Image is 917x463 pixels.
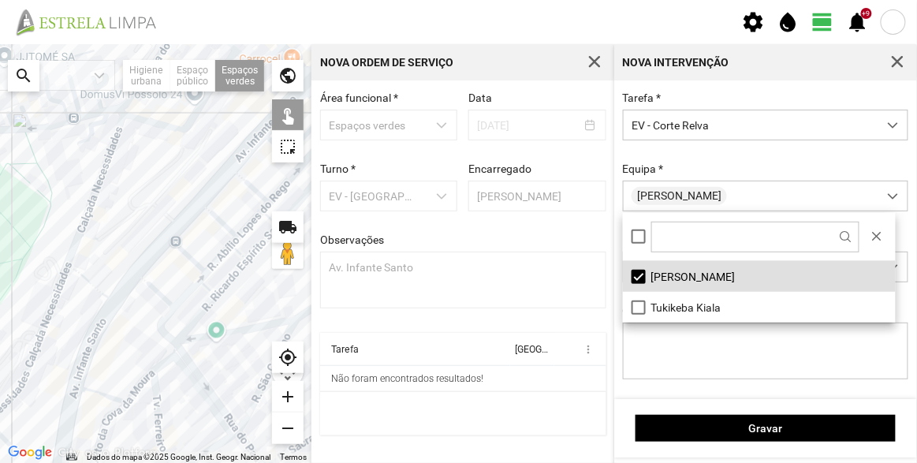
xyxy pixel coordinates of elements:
[651,301,721,314] span: Tukikeba Kiala
[320,233,384,246] label: Observações
[331,344,359,355] div: Tarefa
[644,422,888,435] span: Gravar
[651,271,736,283] span: [PERSON_NAME]
[583,343,595,356] span: more_vert
[272,381,304,413] div: add
[11,8,173,36] img: file
[811,10,835,34] span: view_day
[777,10,800,34] span: water_drop
[4,442,56,463] a: Abrir esta área no Google Maps (abre uma nova janela)
[272,237,304,269] button: Arraste o Pegman para o mapa para abrir o Street View
[272,60,304,91] div: public
[170,60,215,91] div: Espaço público
[215,60,264,91] div: Espaços verdes
[624,110,878,140] span: EV - Corte Relva
[623,261,896,292] li: Álvaro Neves
[280,453,307,461] a: Termos (abre num novo separador)
[632,187,727,205] span: [PERSON_NAME]
[4,442,56,463] img: Google
[272,413,304,444] div: remove
[87,453,270,461] span: Dados do mapa ©2025 Google, Inst. Geogr. Nacional
[331,373,483,384] div: Não foram encontrados resultados!
[516,344,549,355] div: [GEOGRAPHIC_DATA]
[623,292,896,323] li: Tukikeba Kiala
[272,99,304,131] div: touch_app
[320,162,356,175] label: Turno *
[623,91,662,104] label: Tarefa *
[8,60,39,91] div: search
[272,342,304,373] div: my_location
[846,10,870,34] span: notifications
[468,162,531,175] label: Encarregado
[123,60,170,91] div: Higiene urbana
[320,91,398,104] label: Área funcional *
[878,110,908,140] div: dropdown trigger
[861,8,872,19] div: +9
[272,131,304,162] div: highlight_alt
[272,211,304,243] div: local_shipping
[742,10,766,34] span: settings
[468,91,492,104] label: Data
[636,415,896,442] button: Gravar
[320,57,453,68] div: Nova Ordem de Serviço
[623,162,664,175] label: Equipa *
[623,57,729,68] div: Nova intervenção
